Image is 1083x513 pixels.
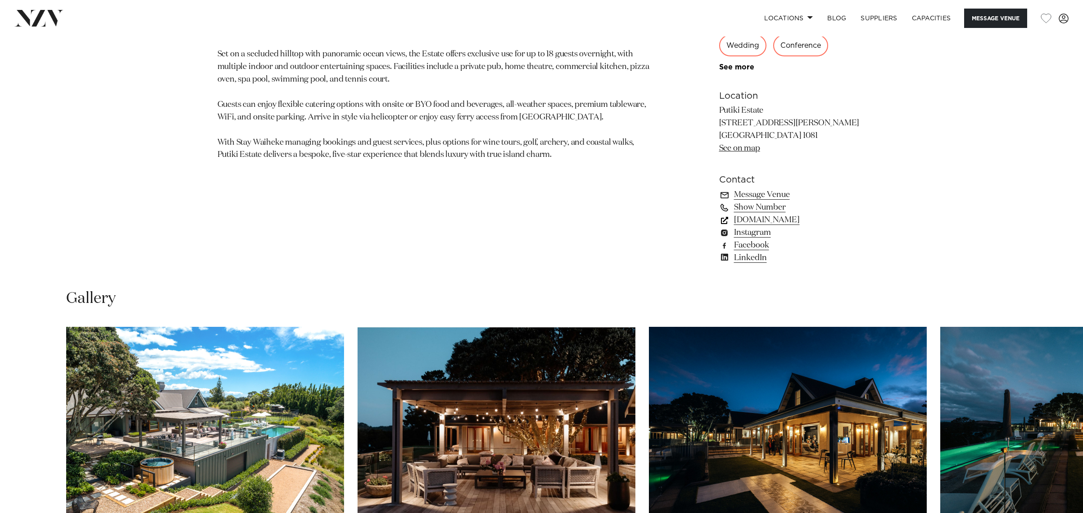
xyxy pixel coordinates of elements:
p: Putiki Estate is one of [GEOGRAPHIC_DATA]’s most private and luxurious event venues, perfect for ... [218,11,655,162]
a: Show Number [719,201,866,214]
a: See on map [719,144,760,152]
button: Message Venue [964,9,1027,28]
a: Message Venue [719,188,866,201]
h6: Contact [719,173,866,187]
a: [DOMAIN_NAME] [719,214,866,226]
h2: Gallery [66,289,116,309]
h6: Location [719,89,866,103]
img: nzv-logo.png [14,10,63,26]
a: SUPPLIERS [853,9,904,28]
a: Facebook [719,239,866,252]
div: Wedding [719,35,766,56]
a: Capacities [905,9,958,28]
a: BLOG [820,9,853,28]
a: Instagram [719,226,866,239]
a: LinkedIn [719,252,866,264]
a: Locations [757,9,820,28]
p: Putiki Estate [STREET_ADDRESS][PERSON_NAME] [GEOGRAPHIC_DATA] 1081 [719,105,866,155]
div: Conference [773,35,828,56]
